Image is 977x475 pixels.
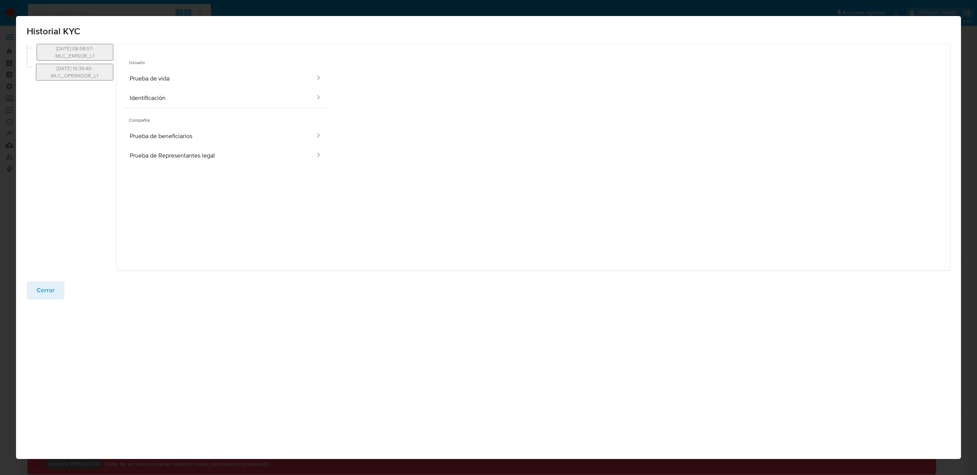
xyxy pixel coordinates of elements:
button: Cerrar [27,281,64,299]
span: Cerrar [37,282,55,299]
span: Compañía [123,108,328,126]
button: Identificación [123,88,316,108]
span: Usuario [123,50,328,69]
button: 26/08/2024 08:58:57-MLC_EMISOR_L1 [37,44,113,61]
button: Prueba de beneficiarios [123,126,316,146]
button: Prueba de vida [123,69,316,88]
button: 25/07/2024 16:39:49-MLC_OPERADOR_L1 [36,64,113,81]
button: Prueba de Representantes legal [123,146,316,165]
span: Historial KYC [27,27,950,36]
